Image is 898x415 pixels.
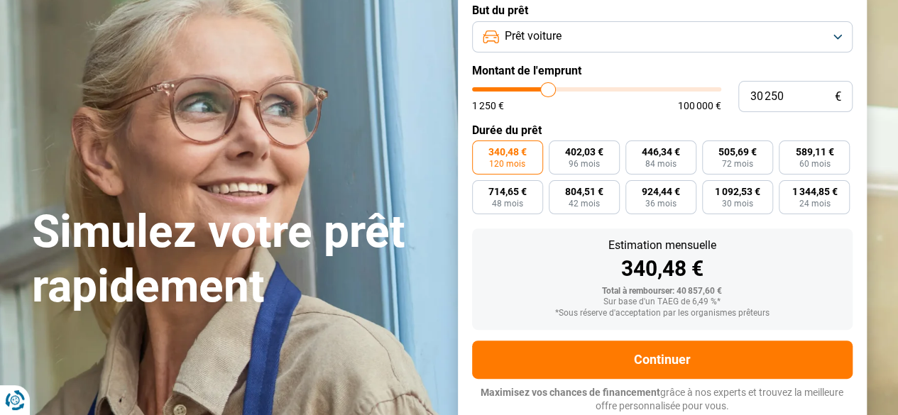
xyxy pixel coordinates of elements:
span: 505,69 € [718,147,757,157]
span: 100 000 € [678,101,721,111]
span: 42 mois [569,199,600,208]
span: Maximisez vos chances de financement [481,387,660,398]
span: 24 mois [799,199,830,208]
span: 48 mois [492,199,523,208]
span: 30 mois [722,199,753,208]
div: Estimation mensuelle [483,240,841,251]
span: 714,65 € [488,187,527,197]
span: 1 250 € [472,101,504,111]
p: grâce à nos experts et trouvez la meilleure offre personnalisée pour vous. [472,386,853,414]
div: Total à rembourser: 40 857,60 € [483,287,841,297]
span: 1 344,85 € [792,187,837,197]
div: 340,48 € [483,258,841,280]
span: 804,51 € [565,187,603,197]
span: 60 mois [799,160,830,168]
button: Continuer [472,341,853,379]
span: 402,03 € [565,147,603,157]
span: Prêt voiture [505,28,562,44]
div: Sur base d'un TAEG de 6,49 %* [483,297,841,307]
span: 36 mois [645,199,677,208]
span: 340,48 € [488,147,527,157]
span: 72 mois [722,160,753,168]
span: 84 mois [645,160,677,168]
h1: Simulez votre prêt rapidement [32,205,441,314]
label: Montant de l'emprunt [472,64,853,77]
span: € [835,91,841,103]
span: 96 mois [569,160,600,168]
div: *Sous réserve d'acceptation par les organismes prêteurs [483,309,841,319]
span: 1 092,53 € [715,187,760,197]
span: 924,44 € [642,187,680,197]
span: 589,11 € [795,147,833,157]
span: 120 mois [489,160,525,168]
button: Prêt voiture [472,21,853,52]
span: 446,34 € [642,147,680,157]
label: But du prêt [472,4,853,17]
label: Durée du prêt [472,123,853,137]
